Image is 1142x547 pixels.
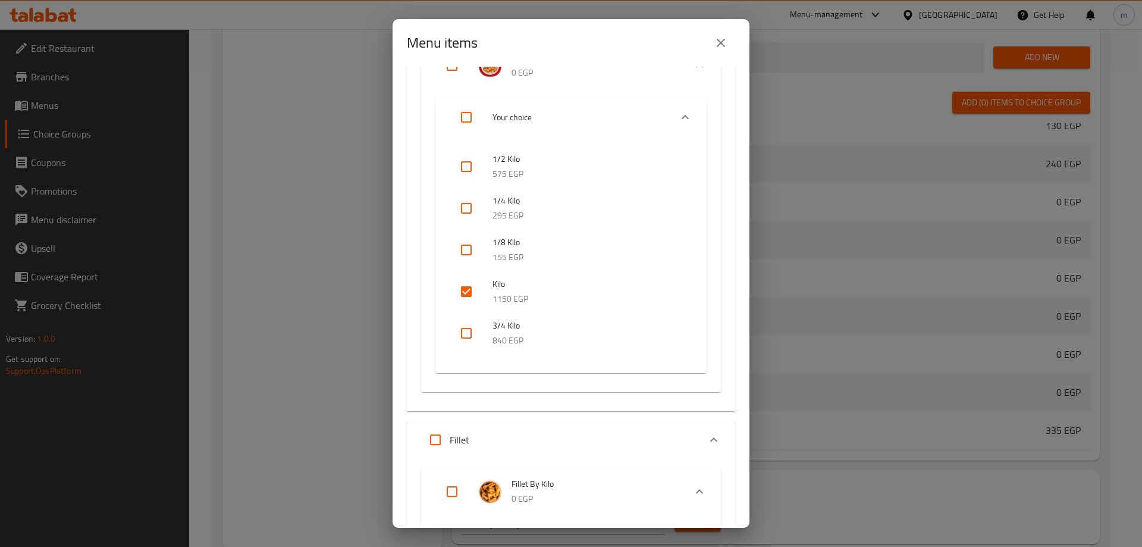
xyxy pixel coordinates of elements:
[407,421,735,459] div: Expand
[492,235,683,250] span: 1/8 Kilo
[492,318,683,333] span: 3/4 Kilo
[478,480,502,504] img: Fillet By Kilo
[512,65,676,80] p: 0 EGP
[435,136,707,373] div: Expand
[435,98,707,136] div: Expand
[512,477,676,492] span: Fillet By Kilo
[421,468,721,515] div: Expand
[492,110,661,125] span: Your choice
[492,208,683,223] p: 295 EGP
[492,193,683,208] span: 1/4 Kilo
[421,89,721,392] div: Expand
[492,167,683,182] p: 575 EGP
[450,433,469,447] p: Fillet
[492,152,683,167] span: 1/2 Kilo
[492,277,683,292] span: Kilo
[707,29,735,57] button: close
[492,333,683,348] p: 840 EGP
[512,492,676,507] p: 0 EGP
[407,33,478,52] h2: Menu items
[492,292,683,307] p: 1150 EGP
[492,250,683,265] p: 155 EGP
[407,33,735,411] div: Expand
